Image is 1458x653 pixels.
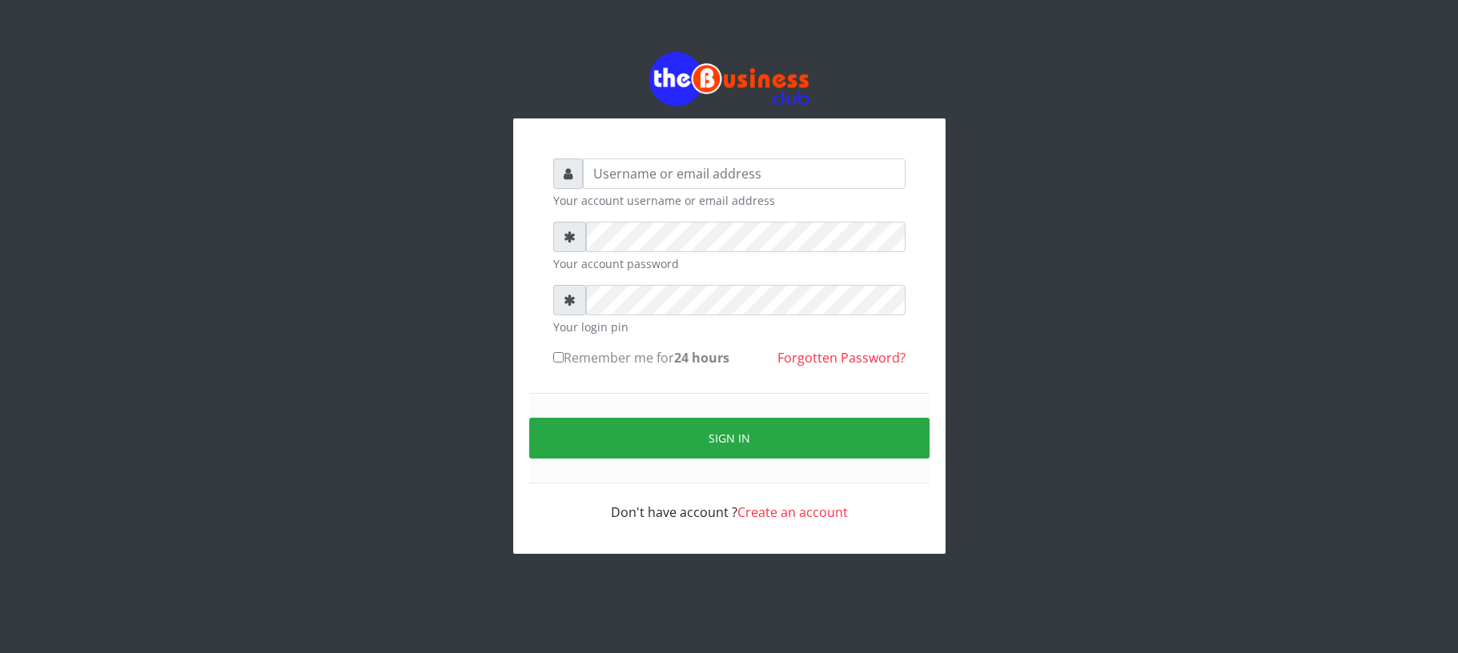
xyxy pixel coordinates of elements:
[553,348,729,367] label: Remember me for
[529,418,930,459] button: Sign in
[553,255,906,272] small: Your account password
[553,352,564,363] input: Remember me for24 hours
[674,349,729,367] b: 24 hours
[553,318,906,335] small: Your login pin
[553,192,906,209] small: Your account username or email address
[553,483,906,522] div: Don't have account ?
[583,158,906,189] input: Username or email address
[777,349,906,367] a: Forgotten Password?
[737,503,848,521] a: Create an account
